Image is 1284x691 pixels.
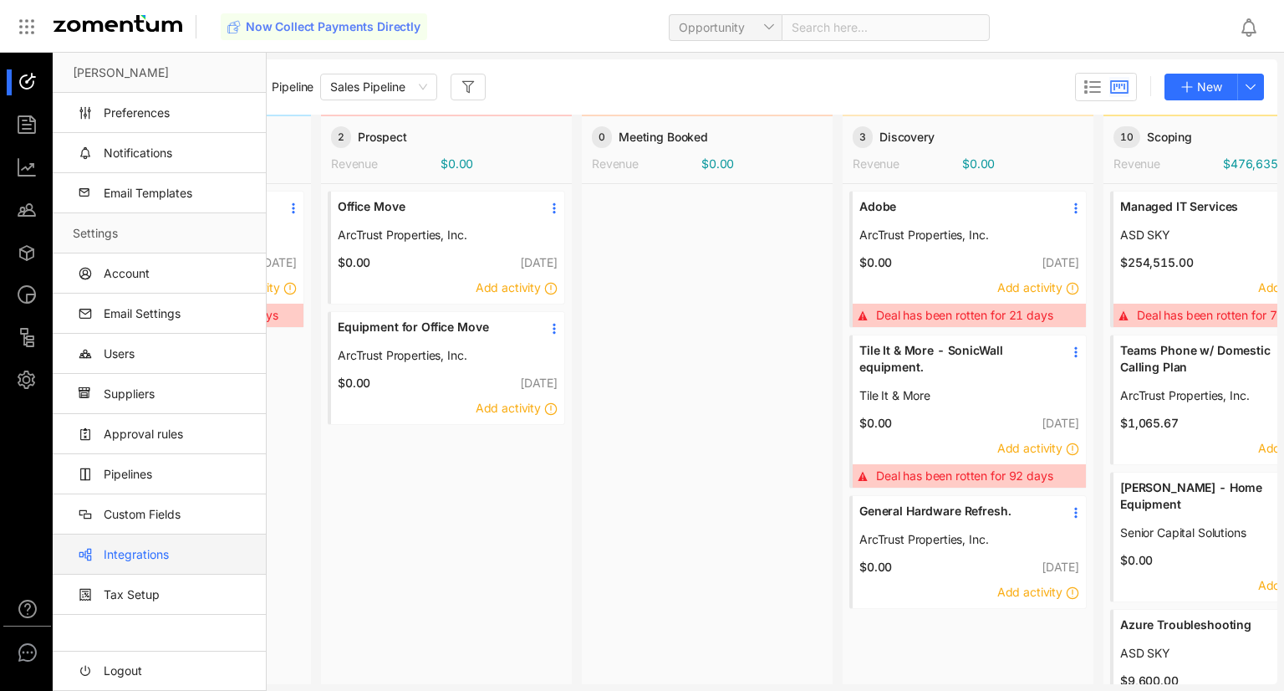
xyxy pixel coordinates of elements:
div: Office MoveArcTrust Properties, Inc.$0.00[DATE]Add activity [328,191,565,305]
span: $0.00 [331,254,370,271]
span: [DATE] [520,376,558,390]
a: Tile It & More [859,387,1052,404]
span: Pipeline [272,79,313,95]
span: 3 [853,126,873,148]
a: Users [73,334,252,374]
span: $254,515.00 [1113,254,1193,271]
span: [DATE] [1042,416,1079,430]
span: Sales Pipeline [330,74,427,100]
span: $0.00 [853,415,892,432]
span: Add activity [997,280,1062,294]
span: Revenue [331,156,378,171]
span: Equipment for Office Move [338,319,530,335]
a: Equipment for Office Move [338,319,530,347]
a: General Hardware Refresh. [859,503,1052,531]
span: $0.00 [331,375,370,392]
a: Approval rules [73,414,252,454]
span: Meeting Booked [619,129,708,146]
span: $9,600.00 [1113,673,1179,689]
span: $0.00 [962,156,995,172]
span: New [1197,78,1222,96]
span: Tile It & More - SonicWall equipment. [859,342,1052,376]
span: Prospect [358,129,407,146]
div: Notifications [1239,8,1272,46]
a: ArcTrust Properties, Inc. [859,531,1052,548]
a: ArcTrust Properties, Inc. [859,227,1052,243]
a: Custom Fields [73,494,252,535]
span: $0.00 [1113,552,1153,569]
a: Pipelines [73,454,252,494]
span: Scoping [1147,129,1192,146]
a: Account [73,253,252,294]
a: Email Settings [73,294,252,334]
a: Tile It & More - SonicWall equipment. [859,342,1052,387]
span: Add activity [997,441,1062,455]
a: Preferences [73,93,252,133]
div: Tile It & More - SonicWall equipment.Tile It & More$0.00[DATE]Add activityDeal has been rotten fo... [849,335,1087,489]
span: 10 [1113,126,1140,148]
span: Adobe [859,198,1052,215]
span: Now Collect Payments Directly [246,18,420,35]
div: AdobeArcTrust Properties, Inc.$0.00[DATE]Add activityDeal has been rotten for 21 days [849,191,1087,328]
span: Discovery [879,129,935,146]
a: Notifications [73,133,252,173]
span: Revenue [592,156,639,171]
span: Deal has been rotten for 92 days [876,468,1053,484]
span: Revenue [853,156,899,171]
span: [DATE] [520,255,558,269]
a: ArcTrust Properties, Inc. [338,347,530,364]
span: Opportunity [679,15,772,40]
span: [DATE] [1042,560,1079,574]
span: Deal has been rotten for 21 days [876,307,1053,324]
span: Office Move [338,198,530,215]
button: Now Collect Payments Directly [221,13,427,40]
span: Revenue [1113,156,1160,171]
a: ArcTrust Properties, Inc. [338,227,530,243]
a: Integrations [73,535,252,575]
a: Email Templates [73,173,252,213]
div: General Hardware Refresh.ArcTrust Properties, Inc.$0.00[DATE]Add activity [849,495,1087,609]
a: Suppliers [73,374,252,414]
img: Zomentum Logo [53,15,182,32]
span: Add activity [997,585,1062,599]
span: $1,065.67 [1113,415,1179,432]
span: 0 [592,126,612,148]
span: [DATE] [1042,255,1079,269]
a: Office Move [338,198,530,227]
span: Add activity [476,280,541,294]
span: $0.00 [441,156,473,172]
span: 2 [331,126,351,148]
span: $0.00 [853,254,892,271]
div: Equipment for Office MoveArcTrust Properties, Inc.$0.00[DATE]Add activity [328,311,565,425]
span: [DATE] [259,255,297,269]
span: $0.00 [701,156,734,172]
span: General Hardware Refresh. [859,503,1052,520]
a: Adobe [859,198,1052,227]
a: Logout [73,651,252,691]
a: Tax Setup [73,575,252,615]
span: $0.00 [853,559,892,576]
button: New [1164,74,1238,100]
span: Add activity [476,401,541,415]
